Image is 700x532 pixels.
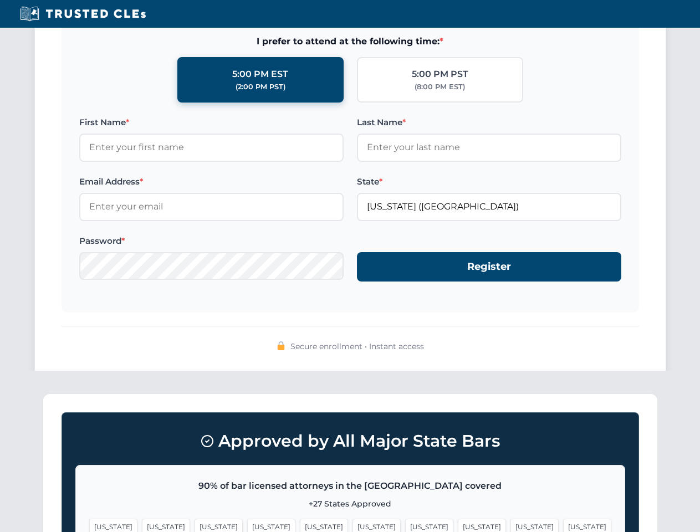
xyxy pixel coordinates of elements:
[357,252,621,282] button: Register
[75,426,625,456] h3: Approved by All Major State Bars
[79,116,344,129] label: First Name
[357,116,621,129] label: Last Name
[357,134,621,161] input: Enter your last name
[412,67,468,81] div: 5:00 PM PST
[357,175,621,188] label: State
[79,175,344,188] label: Email Address
[415,81,465,93] div: (8:00 PM EST)
[79,134,344,161] input: Enter your first name
[89,498,611,510] p: +27 States Approved
[232,67,288,81] div: 5:00 PM EST
[357,193,621,221] input: Florida (FL)
[236,81,285,93] div: (2:00 PM PST)
[17,6,149,22] img: Trusted CLEs
[277,341,285,350] img: 🔒
[79,34,621,49] span: I prefer to attend at the following time:
[79,234,344,248] label: Password
[290,340,424,352] span: Secure enrollment • Instant access
[79,193,344,221] input: Enter your email
[89,479,611,493] p: 90% of bar licensed attorneys in the [GEOGRAPHIC_DATA] covered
